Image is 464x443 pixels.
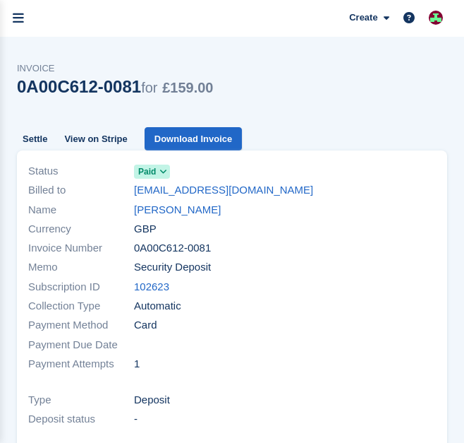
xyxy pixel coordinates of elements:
[28,356,134,372] span: Payment Attempts
[28,279,134,295] span: Subscription ID
[17,77,213,96] div: 0A00C612-0081
[134,202,221,218] a: [PERSON_NAME]
[28,259,134,276] span: Memo
[134,356,140,372] span: 1
[134,163,170,179] a: Paid
[59,127,133,150] a: View on Stripe
[162,80,213,95] span: £159.00
[28,392,134,408] span: Type
[28,202,134,218] span: Name
[28,317,134,333] span: Payment Method
[28,240,134,256] span: Invoice Number
[134,182,313,199] a: [EMAIL_ADDRESS][DOMAIN_NAME]
[134,392,170,408] span: Deposit
[28,221,134,237] span: Currency
[134,317,157,333] span: Card
[28,298,134,314] span: Collection Type
[28,163,134,179] span: Status
[349,11,377,25] span: Create
[17,61,213,76] span: Invoice
[28,411,134,427] span: Deposit status
[134,221,157,237] span: GBP
[28,337,134,353] span: Payment Due Date
[134,411,138,427] span: -
[429,11,443,25] img: Chelsea Parker
[134,240,211,256] span: 0A00C612-0081
[138,165,156,178] span: Paid
[145,127,243,150] a: Download Invoice
[134,298,181,314] span: Automatic
[141,80,157,95] span: for
[17,127,53,150] a: Settle
[134,259,211,276] span: Security Deposit
[134,279,169,295] a: 102623
[28,182,134,199] span: Billed to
